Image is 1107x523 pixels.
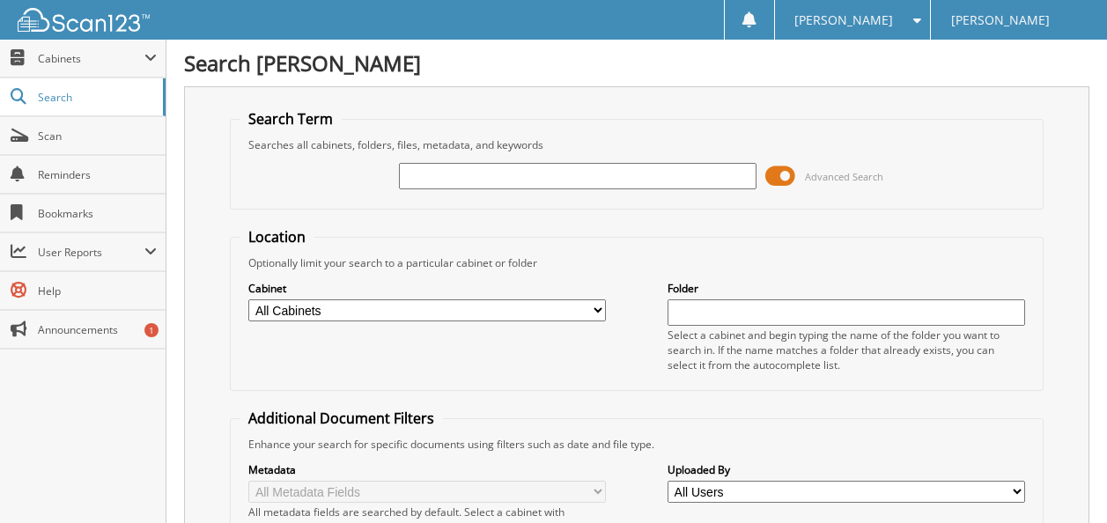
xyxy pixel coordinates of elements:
[38,167,157,182] span: Reminders
[240,409,443,428] legend: Additional Document Filters
[668,462,1025,477] label: Uploaded By
[38,284,157,298] span: Help
[38,90,154,105] span: Search
[240,109,342,129] legend: Search Term
[248,281,606,296] label: Cabinet
[668,281,1025,296] label: Folder
[805,170,883,183] span: Advanced Search
[240,137,1033,152] div: Searches all cabinets, folders, files, metadata, and keywords
[248,462,606,477] label: Metadata
[38,129,157,144] span: Scan
[38,322,157,337] span: Announcements
[668,328,1025,372] div: Select a cabinet and begin typing the name of the folder you want to search in. If the name match...
[240,227,314,247] legend: Location
[240,437,1033,452] div: Enhance your search for specific documents using filters such as date and file type.
[240,255,1033,270] div: Optionally limit your search to a particular cabinet or folder
[951,15,1050,26] span: [PERSON_NAME]
[38,51,144,66] span: Cabinets
[184,48,1089,77] h1: Search [PERSON_NAME]
[18,8,150,32] img: scan123-logo-white.svg
[794,15,893,26] span: [PERSON_NAME]
[38,206,157,221] span: Bookmarks
[144,323,159,337] div: 1
[38,245,144,260] span: User Reports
